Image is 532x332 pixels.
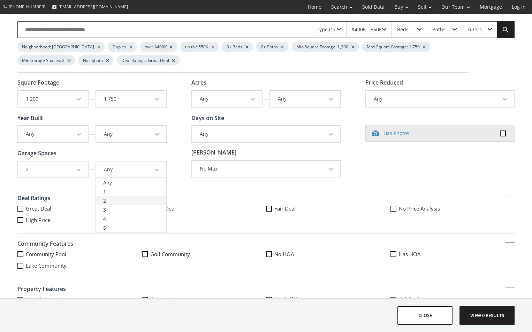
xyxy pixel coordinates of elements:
label: Golf Community [142,251,266,258]
span: View 0 results [462,306,512,325]
label: No HOA [266,251,390,258]
label: No Price Analysis [390,205,515,212]
span: 5 [103,224,106,231]
label: Cul-De-Sac [390,296,515,303]
h4: Days on Site [191,115,341,121]
button: 1,750 [96,91,166,107]
button: View 0 results [459,306,515,325]
label: Has HOA [390,251,515,258]
h4: Garage Spaces [17,150,167,157]
span: 3 [103,206,106,213]
label: Has Photos [365,125,515,142]
button: Any [270,91,340,107]
a: [EMAIL_ADDRESS][DOMAIN_NAME] [49,0,131,13]
div: $400K - 550K [352,27,382,32]
label: New Construction [17,296,142,303]
button: Any [192,126,340,142]
div: Type (1) [317,27,335,32]
label: Corner Lot [142,296,266,303]
span: [PHONE_NUMBER] [9,4,45,10]
button: No Max [192,161,340,177]
button: Any [18,126,88,142]
div: 3+ Beds [222,42,253,52]
ul: Any [96,177,167,233]
span: 1 [103,188,106,195]
h4: Property Features [17,283,515,296]
h4: Price Reduced [365,80,515,86]
label: Great Deal [17,205,142,212]
label: High Price [17,216,142,224]
button: Any [366,91,514,107]
span: [EMAIL_ADDRESS][DOMAIN_NAME] [59,4,128,10]
div: Filters [468,27,482,32]
button: 1,200 [18,91,88,107]
label: Lake Community [17,262,142,269]
h4: [PERSON_NAME] [191,150,341,156]
span: 2 [103,197,106,204]
button: Any [96,161,166,177]
button: 2 [18,161,88,177]
div: Max Square Footage: 1,750 [362,42,430,52]
button: close [397,306,453,325]
label: On Golf Course [266,296,390,303]
div: Neighborhood: [GEOGRAPHIC_DATA] [17,42,105,52]
h4: Community Features [17,237,515,251]
h4: Square Footage [17,80,167,86]
div: Beds [397,27,409,32]
h4: Deal Ratings [17,192,515,205]
div: Deal Ratings: Great Deal [117,55,180,65]
div: over $400K [140,42,177,52]
div: Min Square Footage: 1,200 [292,42,359,52]
button: Any [96,126,166,142]
span: Any [103,179,112,186]
div: Min Garage Spaces: 2 [17,55,75,65]
label: Community Pool [17,251,142,258]
h4: Year Built [17,115,167,121]
div: Baths [432,27,446,32]
h4: Acres [191,80,341,86]
label: Fair Deal [266,205,390,212]
div: Has photo [78,55,113,65]
div: Duplex [108,42,137,52]
label: Good Deal [142,205,266,212]
div: 2+ Baths [256,42,288,52]
button: Any [192,91,262,107]
div: up to $550K [181,42,219,52]
span: 4 [103,215,106,222]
